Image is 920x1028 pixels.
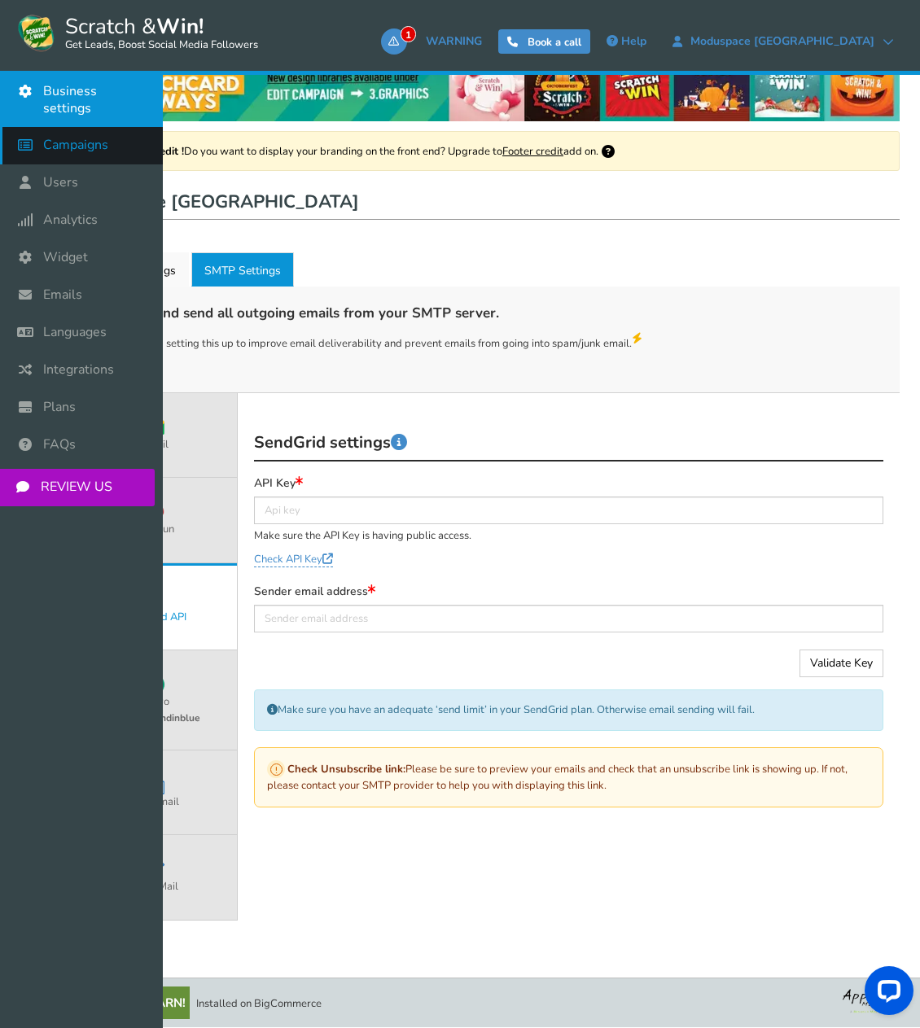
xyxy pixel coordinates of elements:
span: Emails [43,287,82,304]
strong: Sendinblue [148,711,200,724]
a: Book a call [498,29,590,54]
small: Get Leads, Boost Social Media Followers [65,39,258,52]
a: Help [598,28,655,55]
img: bg_logo_foot.webp [843,986,908,1013]
a: Footer credit [502,144,563,159]
img: Scratch and Win [16,12,57,53]
span: 1 [401,26,416,42]
p: We recommend setting this up to improve email deliverability and prevent emails from going into s... [89,333,883,352]
span: Moduspace [GEOGRAPHIC_DATA] [682,35,883,48]
a: SMTP Settings [191,252,294,287]
span: Business settings [43,83,147,117]
h1: Moduspace [GEOGRAPHIC_DATA] [72,187,900,220]
span: REVIEW US [41,479,112,496]
input: Api key [254,497,883,524]
iframe: LiveChat chat widget [852,960,920,1028]
span: FAQs [43,436,76,453]
div: Please be sure to preview your emails and check that an unsubscribe link is showing up. If not, p... [254,747,883,807]
input: Sender email address [254,605,883,632]
i: Recommended [631,332,642,344]
div: Do you want to display your branding on the front end? Upgrade to add on. [72,131,900,171]
button: Validate Key [800,650,883,677]
label: API Key [254,476,303,492]
a: 1WARNING [381,28,490,55]
label: Sender email address [254,584,375,600]
span: Plans [43,399,76,416]
span: Scratch & [57,12,258,53]
div: Make sure you have an adequate ‘send limit’ in your SendGrid plan. Otherwise email sending will f... [254,689,883,732]
span: Widget [43,249,88,266]
p: Make sure the API Key is having public access. [254,528,883,545]
span: Book a call [528,35,581,50]
span: Help [621,33,646,49]
span: WARNING [426,33,482,49]
span: Campaigns [43,137,108,154]
strong: Win! [156,12,204,41]
span: Integrations [43,361,114,378]
span: Languages [43,324,107,341]
h3: SendGrid settings [254,426,883,462]
img: festival-poster-2020.webp [72,46,900,121]
a: Scratch &Win! Get Leads, Boost Social Media Followers [16,12,258,53]
b: Check Unsubscribe link: [287,762,405,776]
h4: Configure and send all outgoing emails from your SMTP server. [89,303,883,325]
span: Analytics [43,212,98,229]
span: Users [43,174,78,191]
a: Learn more [391,431,407,453]
span: Installed on BigCommerce [196,996,322,1011]
a: Check API Key [254,552,333,567]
